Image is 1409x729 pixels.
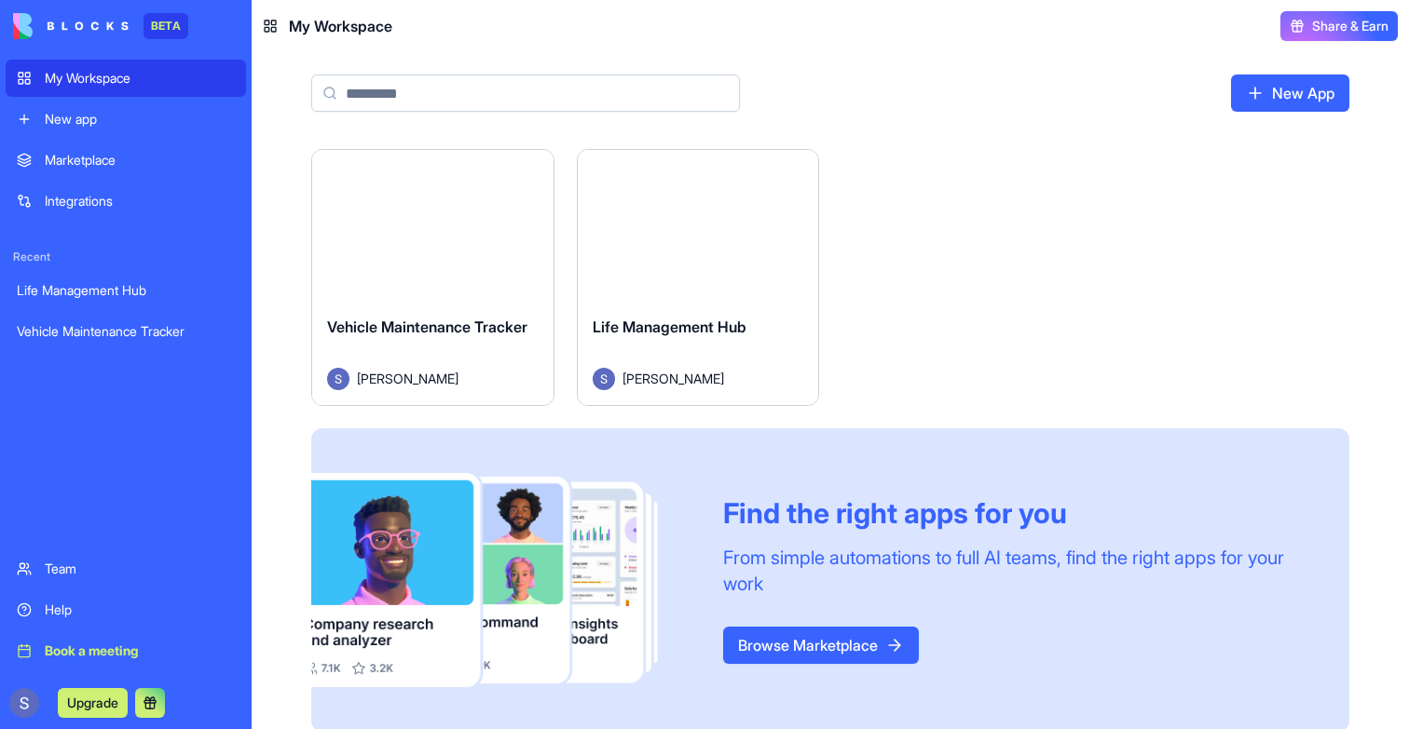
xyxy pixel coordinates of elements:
[17,322,235,341] div: Vehicle Maintenance Tracker
[327,368,349,390] img: Avatar
[723,496,1305,530] div: Find the right apps for you
[622,369,724,388] span: [PERSON_NAME]
[45,641,235,660] div: Book a meeting
[289,15,392,37] span: My Workspace
[45,69,235,88] div: My Workspace
[1312,17,1388,35] span: Share & Earn
[593,368,615,390] img: Avatar
[723,627,919,664] a: Browse Marketplace
[58,693,128,711] a: Upgrade
[58,688,128,718] button: Upgrade
[723,545,1305,597] div: From simple automations to full AI teams, find the right apps for your work
[327,317,527,336] span: Vehicle Maintenance Tracker
[6,632,246,669] a: Book a meeting
[45,110,235,128] div: New app
[45,192,235,210] div: Integrations
[311,473,693,687] img: Frame_181_egmpey.png
[144,13,188,39] div: BETA
[6,101,246,138] a: New app
[593,317,746,336] span: Life Management Hub
[1231,74,1349,112] a: New App
[17,281,235,300] div: Life Management Hub
[45,601,235,619] div: Help
[6,182,246,220] a: Integrations
[577,149,820,406] a: Life Management HubAvatar[PERSON_NAME]
[6,60,246,97] a: My Workspace
[311,149,554,406] a: Vehicle Maintenance TrackerAvatar[PERSON_NAME]
[6,142,246,179] a: Marketplace
[6,250,246,264] span: Recent
[45,560,235,578] div: Team
[6,550,246,587] a: Team
[13,13,188,39] a: BETA
[9,688,39,718] img: ACg8ocJAQEAHONBgl4abW4f73Yi5lbvBjcRSuGlM9W41Wj0Z-_I48A=s96-c
[357,369,458,388] span: [PERSON_NAME]
[1280,11,1398,41] button: Share & Earn
[6,313,246,350] a: Vehicle Maintenance Tracker
[13,13,129,39] img: logo
[45,151,235,169] div: Marketplace
[6,591,246,628] a: Help
[6,272,246,309] a: Life Management Hub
